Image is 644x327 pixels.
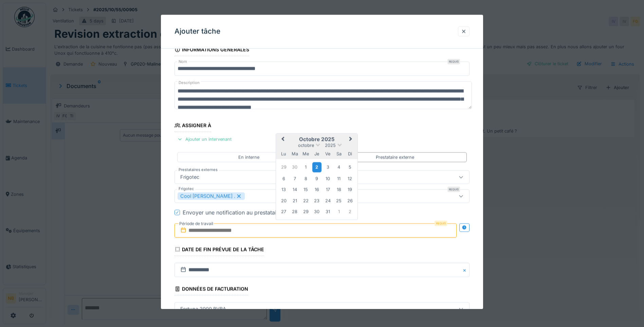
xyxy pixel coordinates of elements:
div: Choose lundi 27 octobre 2025 [279,207,288,217]
div: Choose mardi 7 octobre 2025 [290,174,299,183]
div: Données de facturation [174,284,248,295]
div: Month octobre, 2025 [278,161,355,217]
div: Choose dimanche 2 novembre 2025 [345,207,354,217]
span: octobre [298,143,314,148]
div: Choose vendredi 10 octobre 2025 [323,174,332,183]
div: vendredi [323,149,332,158]
button: Previous Month [277,134,288,145]
div: Choose vendredi 3 octobre 2025 [323,163,332,172]
label: Frigotec [177,186,195,192]
div: Fortuna 2000 BVBA [178,305,229,313]
div: Choose samedi 1 novembre 2025 [334,207,344,217]
div: Choose dimanche 26 octobre 2025 [345,196,354,205]
div: Choose samedi 18 octobre 2025 [334,185,344,194]
div: Choose mercredi 22 octobre 2025 [301,196,310,205]
div: Cool [PERSON_NAME] . [178,192,245,200]
div: Choose mardi 28 octobre 2025 [290,207,299,217]
div: Requis [447,59,460,64]
div: Envoyer une notification au prestataire de services [183,208,312,217]
div: lundi [279,149,288,158]
div: Choose dimanche 5 octobre 2025 [345,163,354,172]
h3: Ajouter tâche [174,27,220,36]
div: Ajouter un intervenant [174,135,234,144]
div: mercredi [301,149,310,158]
div: Choose mercredi 8 octobre 2025 [301,174,310,183]
div: Choose samedi 11 octobre 2025 [334,174,344,183]
div: dimanche [345,149,354,158]
div: Choose lundi 29 septembre 2025 [279,163,288,172]
div: Choose mercredi 15 octobre 2025 [301,185,310,194]
div: Choose mercredi 1 octobre 2025 [301,163,310,172]
div: Choose mardi 14 octobre 2025 [290,185,299,194]
div: Choose samedi 4 octobre 2025 [334,163,344,172]
div: Choose mardi 21 octobre 2025 [290,196,299,205]
div: Choose dimanche 12 octobre 2025 [345,174,354,183]
div: jeudi [312,149,321,158]
h2: octobre 2025 [276,136,357,142]
div: Requis [447,187,460,192]
div: Choose jeudi 16 octobre 2025 [312,185,321,194]
div: Assigner à [174,121,211,132]
div: Informations générales [174,45,249,56]
div: Choose mercredi 29 octobre 2025 [301,207,310,217]
div: Date de fin prévue de la tâche [174,244,264,256]
div: Frigotec [178,173,202,181]
div: Choose dimanche 19 octobre 2025 [345,185,354,194]
div: Choose vendredi 24 octobre 2025 [323,196,332,205]
div: Requis [435,221,447,226]
div: Choose samedi 25 octobre 2025 [334,196,344,205]
label: Prestataires externes [177,167,219,173]
div: Choose jeudi 30 octobre 2025 [312,207,321,217]
div: Choose lundi 20 octobre 2025 [279,196,288,205]
div: En interne [238,154,259,160]
div: mardi [290,149,299,158]
div: Choose jeudi 23 octobre 2025 [312,196,321,205]
button: Close [462,263,470,277]
div: Choose jeudi 2 octobre 2025 [312,162,321,172]
div: Choose lundi 6 octobre 2025 [279,174,288,183]
label: Nom [177,59,188,65]
span: 2025 [325,143,336,148]
div: Choose vendredi 17 octobre 2025 [323,185,332,194]
button: Next Month [346,134,357,145]
div: samedi [334,149,344,158]
div: Choose lundi 13 octobre 2025 [279,185,288,194]
div: Prestataire externe [376,154,414,160]
label: Période de travail [179,220,214,227]
div: Choose jeudi 9 octobre 2025 [312,174,321,183]
label: Description [177,79,201,87]
div: Choose mardi 30 septembre 2025 [290,163,299,172]
div: Choose vendredi 31 octobre 2025 [323,207,332,217]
